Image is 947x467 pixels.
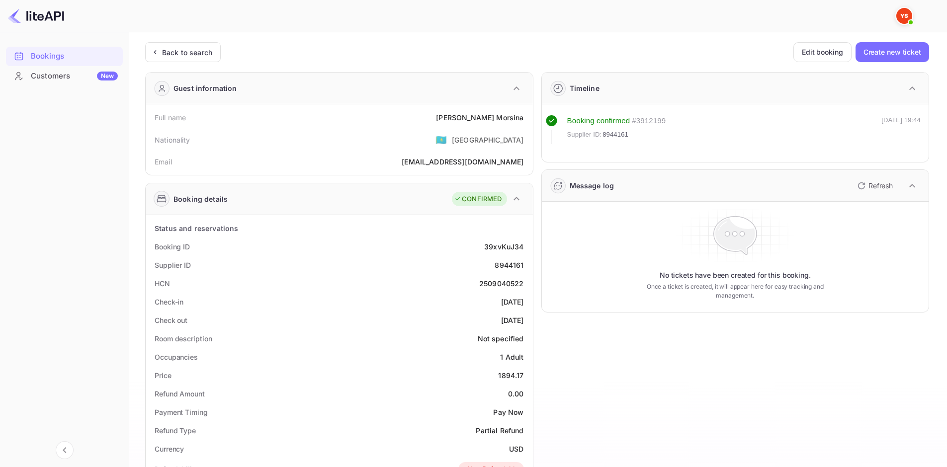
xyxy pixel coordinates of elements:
p: Refresh [868,180,893,191]
div: [DATE] [501,315,524,325]
div: Check out [155,315,187,325]
div: 1 Adult [500,352,523,362]
span: 8944161 [603,130,628,140]
div: Refund Type [155,425,196,436]
div: Booking details [173,194,228,204]
span: Supplier ID: [567,130,602,140]
div: 1894.17 [498,370,523,381]
div: [GEOGRAPHIC_DATA] [452,135,524,145]
div: Nationality [155,135,190,145]
div: CustomersNew [6,67,123,86]
a: CustomersNew [6,67,123,85]
div: Status and reservations [155,223,238,233]
div: CONFIRMED [454,194,502,204]
button: Create new ticket [856,42,929,62]
div: # 3912199 [632,115,666,127]
div: Customers [31,71,118,82]
div: Refund Amount [155,389,205,399]
a: Bookings [6,47,123,65]
div: Booking confirmed [567,115,630,127]
div: Bookings [6,47,123,66]
img: Yandex Support [896,8,912,24]
div: Check-in [155,297,183,307]
div: Price [155,370,172,381]
div: New [97,72,118,80]
div: [DATE] 19:44 [881,115,921,144]
div: 0.00 [508,389,524,399]
div: 8944161 [495,260,523,270]
div: [EMAIL_ADDRESS][DOMAIN_NAME] [402,156,523,167]
div: Guest information [173,83,237,93]
div: [PERSON_NAME] Morsina [436,112,523,123]
div: Booking ID [155,241,190,252]
div: Full name [155,112,186,123]
div: 2509040522 [479,278,524,289]
button: Collapse navigation [56,441,74,459]
div: Partial Refund [476,425,523,436]
p: No tickets have been created for this booking. [660,270,811,280]
div: Timeline [570,83,600,93]
div: Room description [155,333,212,344]
div: Back to search [162,47,212,58]
div: [DATE] [501,297,524,307]
div: Bookings [31,51,118,62]
div: Occupancies [155,352,198,362]
div: USD [509,444,523,454]
div: Message log [570,180,614,191]
div: HCN [155,278,170,289]
div: Pay Now [493,407,523,417]
p: Once a ticket is created, it will appear here for easy tracking and management. [631,282,839,300]
span: United States [435,131,447,149]
div: 39xvKuJ34 [484,241,523,252]
img: LiteAPI logo [8,8,64,24]
div: Supplier ID [155,260,191,270]
button: Refresh [852,178,897,194]
div: Email [155,156,172,167]
div: Currency [155,444,184,454]
div: Not specified [478,333,524,344]
div: Payment Timing [155,407,208,417]
button: Edit booking [793,42,852,62]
